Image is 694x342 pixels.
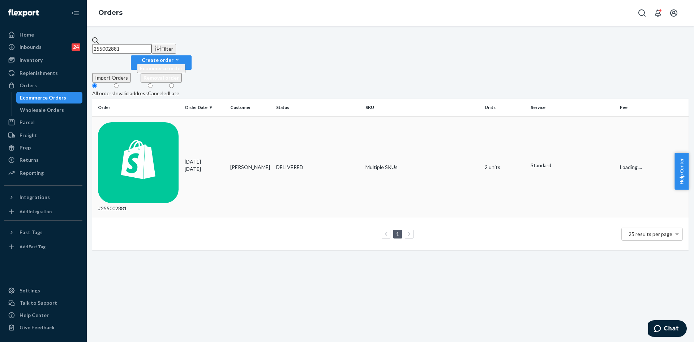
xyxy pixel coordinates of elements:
div: Fast Tags [20,229,43,236]
button: Open notifications [651,6,665,20]
a: Orders [98,9,123,17]
button: Give Feedback [4,322,82,333]
a: Add Integration [4,206,82,218]
th: Status [273,99,363,116]
div: Reporting [20,169,44,177]
td: [PERSON_NAME] [227,116,273,218]
div: Customer [230,104,270,110]
div: Inbounds [20,43,42,51]
button: Help Center [674,153,689,190]
th: Units [482,99,528,116]
input: Search orders [92,44,151,54]
a: Home [4,29,82,41]
th: Fee [617,99,689,116]
div: Add Fast Tag [20,244,46,250]
a: Help Center [4,309,82,321]
div: Replenishments [20,69,58,77]
div: Talk to Support [20,299,57,307]
div: Home [20,31,34,38]
div: Inventory [20,56,43,64]
div: [DATE] [185,158,225,173]
div: Ecommerce Orders [20,94,66,101]
div: Create order [137,56,185,64]
a: Parcel [4,117,82,128]
a: Add Fast Tag [4,241,82,253]
a: Replenishments [4,67,82,79]
th: Order [92,99,182,116]
td: 2 units [482,116,528,218]
button: Talk to Support [4,297,82,309]
ol: breadcrumbs [93,3,128,24]
a: Settings [4,285,82,296]
button: Close Navigation [68,6,82,20]
a: Returns [4,154,82,166]
div: Integrations [20,194,50,201]
button: Filter [151,44,176,54]
a: Reporting [4,167,82,179]
div: Invalid address [114,90,148,97]
button: Open account menu [667,6,681,20]
div: Parcel [20,119,35,126]
div: DELIVERED [276,164,360,171]
input: Late [169,83,174,88]
img: Flexport logo [8,9,39,17]
td: Loading.... [617,116,689,218]
span: Removal order [143,75,179,81]
a: Orders [4,80,82,91]
button: Open Search Box [635,6,649,20]
div: #255002881 [98,122,179,212]
th: SKU [363,99,482,116]
div: Wholesale Orders [20,106,64,114]
td: Multiple SKUs [363,116,482,218]
button: Integrations [4,191,82,203]
a: Page 1 is your current page [395,231,400,237]
a: Wholesale Orders [16,104,83,116]
div: Returns [20,156,39,164]
input: Canceled [148,83,153,88]
button: Import Orders [92,73,131,83]
div: Settings [20,287,40,294]
button: Removal order [141,73,182,83]
button: Ecommerce order [137,64,185,73]
th: Service [528,99,617,116]
div: Filter [154,45,173,52]
a: Ecommerce Orders [16,92,83,104]
input: Invalid address [114,83,119,88]
div: 24 [72,43,80,51]
th: Order Date [182,99,228,116]
div: Prep [20,144,31,151]
span: Ecommerce order [140,65,183,71]
iframe: Opens a widget where you can chat to one of our agents [648,320,687,338]
div: All orders [92,90,114,97]
input: All orders [92,83,97,88]
a: Freight [4,130,82,141]
a: Prep [4,142,82,153]
a: Inventory [4,54,82,66]
div: Late [169,90,179,97]
p: Standard [531,162,614,169]
span: 25 results per page [629,231,672,237]
div: Freight [20,132,37,139]
p: [DATE] [185,165,225,173]
div: Add Integration [20,208,52,215]
div: Help Center [20,312,49,319]
div: Canceled [148,90,169,97]
div: Orders [20,82,37,89]
div: Give Feedback [20,324,55,331]
button: Create orderEcommerce orderRemoval order [131,55,192,70]
a: Inbounds24 [4,41,82,53]
button: Fast Tags [4,227,82,238]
